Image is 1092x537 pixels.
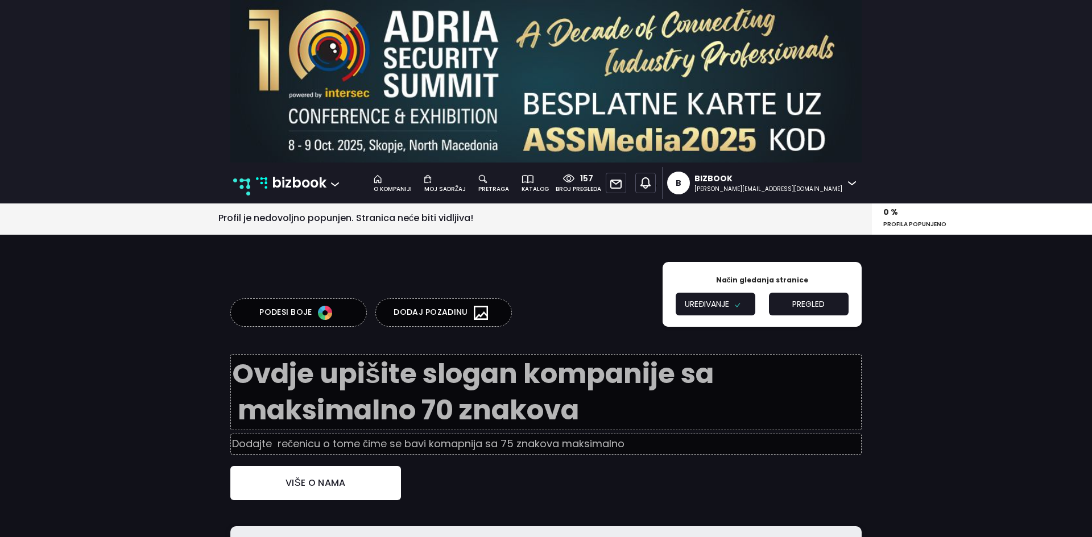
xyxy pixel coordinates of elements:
[419,172,473,194] a: moj sadržaj
[574,173,593,185] div: 157
[272,172,326,194] p: bizbook
[473,172,516,194] a: pretraga
[676,172,681,194] div: B
[424,185,466,194] div: moj sadržaj
[230,466,401,500] a: Više o nama
[230,298,367,327] button: Podesi boje
[769,293,849,315] button: Pregled
[374,185,412,194] div: o kompaniji
[468,306,494,320] img: set background
[663,276,862,284] h4: Način gledanja stranice
[522,185,549,194] div: katalog
[694,185,842,194] div: [PERSON_NAME][EMAIL_ADDRESS][DOMAIN_NAME]
[631,167,662,199] div: ,
[556,185,601,194] div: broj pregleda
[478,185,509,194] div: pretraga
[230,434,862,454] input: Dodajte rečenicu o tome čime se bavi komapnija sa 75 znakova maksimalno
[312,306,338,320] img: set colors
[694,173,842,185] div: Bizbook
[883,207,1092,217] h3: 0 %
[883,221,1092,228] h5: Profila popunjeno
[368,172,419,194] a: o kompaniji
[375,298,512,327] button: Dodaj pozadinu
[218,208,473,228] h2: Profil je nedovoljno popunjen. Stranica neće biti vidljiva!
[676,293,755,315] button: Uređivanjecheck
[729,302,746,308] span: check
[256,172,326,194] a: bizbook
[516,172,556,194] a: katalog
[233,178,250,195] img: new
[256,177,267,189] img: bizbook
